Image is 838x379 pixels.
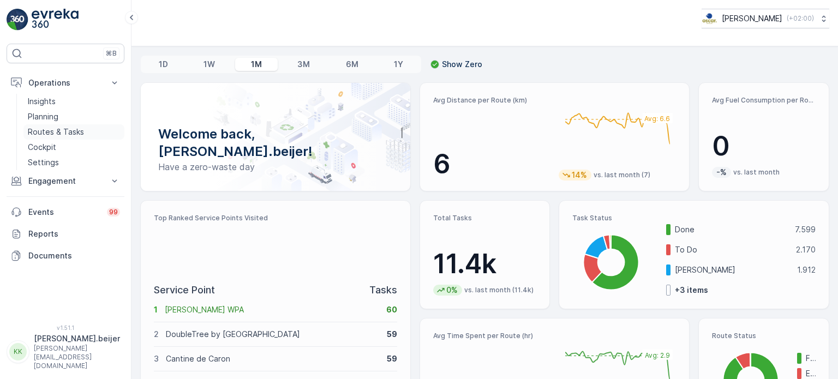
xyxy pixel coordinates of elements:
p: Reports [28,228,120,239]
p: 1M [251,59,262,70]
p: 2 [154,329,159,340]
p: Cantine de Caron [166,353,380,364]
p: Avg Distance per Route (km) [433,96,550,105]
button: Engagement [7,170,124,192]
a: Reports [7,223,124,245]
p: vs. last month (7) [594,171,650,179]
a: Events99 [7,201,124,223]
p: 59 [387,353,397,364]
p: Expired [806,368,816,379]
p: Engagement [28,176,103,187]
button: KK[PERSON_NAME].beijer[PERSON_NAME][EMAIL_ADDRESS][DOMAIN_NAME] [7,333,124,370]
p: Tasks [369,282,397,298]
p: 14% [571,170,588,181]
p: Planning [28,111,58,122]
p: 0 [712,130,816,163]
p: Service Point [154,282,215,298]
p: 1Y [394,59,403,70]
p: 60 [386,304,397,315]
p: [PERSON_NAME][EMAIL_ADDRESS][DOMAIN_NAME] [34,344,120,370]
p: Settings [28,157,59,168]
p: + 3 items [675,285,708,296]
p: 11.4k [433,248,537,280]
p: ⌘B [106,49,117,58]
button: Operations [7,72,124,94]
p: [PERSON_NAME] [675,264,790,275]
p: 7.599 [795,224,816,235]
a: Cockpit [23,140,124,155]
p: Total Tasks [433,214,537,222]
img: logo [7,9,28,31]
p: 3M [297,59,310,70]
p: ( +02:00 ) [787,14,814,23]
a: Planning [23,109,124,124]
p: Insights [28,96,56,107]
span: v 1.51.1 [7,324,124,331]
p: 59 [387,329,397,340]
p: Avg Fuel Consumption per Route (lt) [712,96,816,105]
p: Events [28,207,100,218]
p: Route Status [712,332,816,340]
p: 6 [433,148,550,181]
a: Documents [7,245,124,267]
p: 1D [159,59,168,70]
p: [PERSON_NAME] WPA [165,304,379,315]
p: Top Ranked Service Points Visited [154,214,397,222]
p: 99 [109,208,118,216]
p: Routes & Tasks [28,127,84,137]
p: 6M [346,59,358,70]
p: Operations [28,77,103,88]
p: Welcome back, [PERSON_NAME].beijer! [158,125,393,160]
p: Task Status [572,214,816,222]
p: Avg Time Spent per Route (hr) [433,332,550,340]
p: vs. last month [733,168,780,177]
p: Show Zero [442,59,482,70]
p: Finished [806,353,816,364]
p: Have a zero-waste day [158,160,393,173]
p: Cockpit [28,142,56,153]
button: [PERSON_NAME](+02:00) [702,9,829,28]
a: Routes & Tasks [23,124,124,140]
p: 1 [154,304,158,315]
p: DoubleTree by [GEOGRAPHIC_DATA] [166,329,380,340]
p: vs. last month (11.4k) [464,286,534,294]
p: [PERSON_NAME] [722,13,782,24]
a: Insights [23,94,124,109]
p: 1W [203,59,215,70]
p: 2.170 [796,244,816,255]
p: [PERSON_NAME].beijer [34,333,120,344]
p: Done [675,224,788,235]
p: 0% [445,285,459,296]
img: logo_light-DOdMpM7g.png [32,9,79,31]
img: basis-logo_rgb2x.png [702,13,717,25]
a: Settings [23,155,124,170]
p: -% [715,167,728,178]
p: To Do [675,244,789,255]
p: Documents [28,250,120,261]
p: 3 [154,353,159,364]
div: KK [9,343,27,360]
p: 1.912 [797,264,816,275]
